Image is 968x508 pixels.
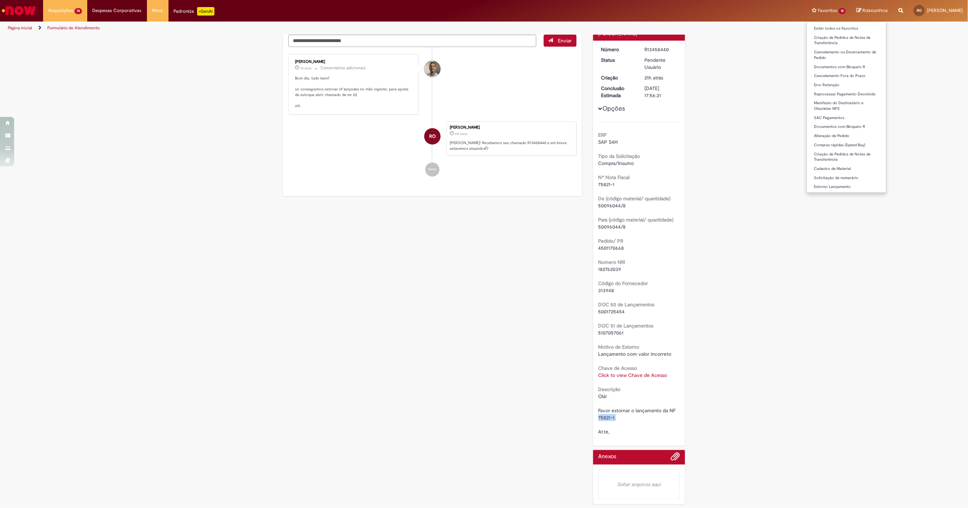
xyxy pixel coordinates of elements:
small: Comentários adicionais [320,65,366,71]
div: [PERSON_NAME] [295,60,413,64]
span: Lançamento com valor incorreto [598,351,672,357]
div: [DATE] 17:56:31 [644,85,677,99]
span: 75821-1 [598,181,615,188]
b: Descrição [598,386,621,392]
time: 29/08/2025 08:34:16 [300,66,312,70]
span: 5107057061 [598,330,624,336]
span: 74 [75,8,82,14]
b: Tipo da Solicitação [598,153,640,159]
span: 5001725454 [598,308,625,315]
a: Documentos com Bloqueio R [807,63,886,71]
b: DOC 50 de Lançamentos [598,301,655,308]
ul: Favoritos [807,21,886,193]
button: Adicionar anexos [671,452,680,465]
span: Enviar [558,37,572,44]
dt: Criação [596,74,639,81]
a: Estorno Lançamento [807,183,886,191]
dt: Status [596,57,639,64]
span: Rascunhos [862,7,888,14]
span: Requisições [48,7,73,14]
dt: Conclusão Estimada [596,85,639,99]
h2: Anexos [598,454,616,460]
b: Chave de Acesso [598,365,637,371]
li: Rafaela de Oliveira [288,122,577,155]
div: Padroniza [174,7,214,16]
a: Criação de Pedidos de Notas de Transferência [807,150,886,164]
span: 15 [839,8,846,14]
div: R13458440 [644,46,677,53]
a: Criação de Pedidos de Notas de Transferência [807,34,886,47]
dt: Número [596,46,639,53]
p: +GenAi [197,7,214,16]
a: SAC Pagamentos [807,114,886,122]
p: Bom dia, tudo bem? só conseguimos estonar nf lançadas no mês vigente, para ajuste de estoque abri... [295,76,413,109]
b: ERP [598,132,607,138]
div: Joziano De Jesus Oliveira [424,61,441,77]
a: Erro Retenção [807,81,886,89]
span: 21h atrás [644,75,663,81]
b: Pedido/ PR [598,238,624,244]
a: Formulário de Atendimento [47,25,100,31]
span: Favoritos [818,7,837,14]
span: 182762039 [598,266,621,272]
a: Página inicial [8,25,32,31]
span: [PERSON_NAME] [927,7,963,13]
a: Cancelamento ou Encerramento de Pedido [807,48,886,61]
a: Reprocessar Pagamento Devolvido [807,90,886,98]
a: Alteração de Pedido [807,132,886,140]
a: Solicitação de numerário [807,174,886,182]
b: De (código material/ quantidade) [598,195,671,202]
div: Rafaela de Oliveira [424,128,441,144]
ul: Histórico de tíquete [288,47,577,184]
span: More [152,7,163,14]
img: ServiceNow [1,4,37,18]
div: 28/08/2025 14:56:28 [644,74,677,81]
b: Motivo de Estorno [598,344,639,350]
b: Numero NRI [598,259,625,265]
button: Enviar [544,35,577,47]
span: RO [429,128,436,145]
b: DOC 51 de Lançamentos [598,323,654,329]
span: 50096044/8 [598,224,626,230]
b: Nº Nota Fiscal [598,174,630,181]
span: 21h atrás [455,132,467,136]
a: Click to view Chave de Acesso [598,372,667,378]
span: SAP S4H [598,139,618,145]
b: Para (código material/ quantidade) [598,217,674,223]
span: 50096044/8 [598,202,626,209]
span: RO [917,8,922,13]
time: 28/08/2025 14:56:28 [644,75,663,81]
a: Manifesto do Destinatário e Obsoletar NFS [807,99,886,112]
a: Compras rápidas (Speed Buy) [807,141,886,149]
b: Código do Fornecedor [598,280,648,287]
a: Documentos com Bloqueio R [807,123,886,131]
textarea: Digite sua mensagem aqui... [288,35,536,47]
a: Cancelamento Fora do Prazo [807,72,886,80]
span: Despesas Corporativas [93,7,142,14]
ul: Trilhas de página [5,22,640,35]
div: Pendente Usuário [644,57,677,71]
a: Rascunhos [856,7,888,14]
em: Soltar arquivos aqui [598,470,680,499]
div: [PERSON_NAME] [450,125,573,130]
span: Olá! Favor estornar o lançamento da NF 75821-1. At.te, [598,393,677,435]
p: [PERSON_NAME]! Recebemos seu chamado R13458440 e em breve estaremos atuando. [450,140,573,151]
span: 4501170668 [598,245,624,251]
a: Exibir todos os Favoritos [807,25,886,33]
a: Cadastro de Material [807,165,886,173]
span: 3h atrás [300,66,312,70]
span: 313948 [598,287,614,294]
span: Compra/Insumo [598,160,634,166]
